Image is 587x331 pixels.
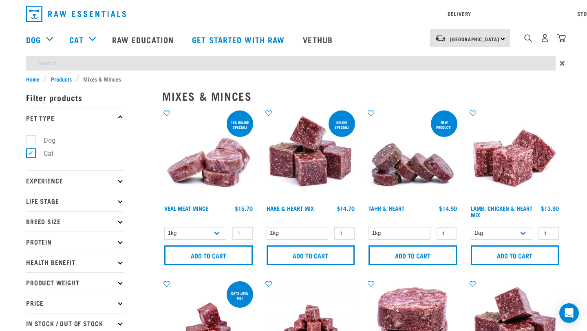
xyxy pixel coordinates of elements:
label: Dog [31,135,59,146]
div: Open Intercom Messenger [559,303,579,323]
a: Vethub [295,23,343,56]
input: 1 [232,227,253,240]
a: Dog [26,33,41,46]
img: 1124 Lamb Chicken Heart Mix 01 [469,109,561,201]
input: Add to cart [164,245,253,265]
input: Add to cart [267,245,355,265]
a: Products [47,75,76,83]
input: 1 [437,227,457,240]
img: Raw Essentials Logo [26,6,126,22]
span: × [560,56,565,71]
p: Breed Size [26,211,124,232]
a: Home [26,75,44,83]
div: Cats love me! [227,287,253,304]
input: 1 [538,227,559,240]
span: [GEOGRAPHIC_DATA] [450,38,499,40]
a: Lamb, Chicken & Heart Mix [471,207,532,216]
div: $15.70 [235,205,253,212]
span: Home [26,75,40,83]
p: Health Benefit [26,252,124,272]
a: Get started with Raw [184,23,295,56]
div: $14.70 [337,205,355,212]
p: Pet Type [26,108,124,128]
label: Cat [31,148,57,159]
img: user.png [541,34,549,42]
img: 1093 Wallaby Heart Medallions 01 [366,109,459,201]
p: Price [26,293,124,313]
div: $13.90 [541,205,559,212]
a: Delivery [448,12,471,15]
a: Hare & Heart Mix [267,207,314,210]
img: van-moving.png [435,35,446,42]
a: Veal Meat Mince [164,207,208,210]
div: 1kg online special! [227,116,253,133]
div: ONLINE SPECIAL! [329,116,355,133]
img: 1160 Veal Meat Mince Medallions 01 [162,109,255,201]
nav: dropdown navigation [20,2,567,25]
input: Search... [26,56,556,71]
p: Protein [26,232,124,252]
span: Products [51,75,72,83]
div: $14.90 [439,205,457,212]
h2: Mixes & Minces [162,90,561,102]
p: Experience [26,170,124,191]
p: Filter products [26,87,124,108]
div: New product! [431,116,457,133]
img: Pile Of Cubed Hare Heart For Pets [265,109,357,201]
a: Cat [69,33,83,46]
img: home-icon-1@2x.png [524,34,532,42]
nav: breadcrumbs [26,75,561,83]
a: Tahr & Heart [369,207,404,210]
p: Product Weight [26,272,124,293]
input: Add to cart [471,245,559,265]
img: home-icon@2x.png [557,34,566,42]
p: Life Stage [26,191,124,211]
a: Raw Education [104,23,184,56]
input: Add to cart [369,245,457,265]
input: 1 [334,227,355,240]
